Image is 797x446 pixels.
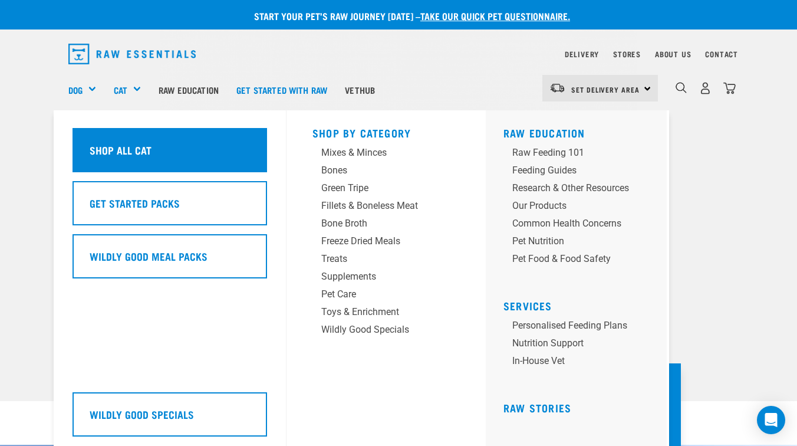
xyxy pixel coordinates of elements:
img: Raw Essentials Logo [68,44,196,64]
div: Open Intercom Messenger [757,406,785,434]
a: Cat [114,83,127,97]
a: Nutrition Support [503,336,657,354]
a: About Us [655,52,691,56]
h5: Wildly Good Specials [90,406,194,422]
div: Feeding Guides [512,163,629,178]
a: Wildly Good Meal Packs [73,234,267,287]
h5: Services [503,300,657,309]
a: Supplements [312,270,460,287]
a: take our quick pet questionnaire. [420,13,570,18]
a: Freeze Dried Meals [312,234,460,252]
img: van-moving.png [549,83,565,93]
a: Wildly Good Specials [312,323,460,340]
div: Fillets & Boneless Meat [321,199,432,213]
a: Get Started Packs [73,181,267,234]
img: home-icon@2x.png [723,82,736,94]
div: Pet Nutrition [512,234,629,248]
a: Stores [613,52,641,56]
h5: Shop All Cat [90,142,152,158]
a: Raw Education [503,130,585,136]
a: Bone Broth [312,217,460,234]
a: Pet Care [312,287,460,305]
a: Wildly Good Specials [73,392,267,445]
div: Our Products [512,199,629,213]
h5: Get Started Packs [90,195,180,211]
a: Our Products [503,199,657,217]
a: Toys & Enrichment [312,305,460,323]
a: Contact [705,52,738,56]
a: Vethub [336,66,384,113]
a: Green Tripe [312,181,460,199]
div: Wildly Good Specials [321,323,432,337]
a: Fillets & Boneless Meat [312,199,460,217]
div: Raw Feeding 101 [512,146,629,160]
a: Pet Nutrition [503,234,657,252]
a: Raw Feeding 101 [503,146,657,163]
a: Research & Other Resources [503,181,657,199]
a: Raw Education [150,66,228,113]
a: Common Health Concerns [503,217,657,234]
div: Pet Food & Food Safety [512,252,629,266]
a: Mixes & Minces [312,146,460,163]
div: Green Tripe [321,181,432,195]
div: Pet Care [321,287,432,301]
div: Common Health Concerns [512,217,629,231]
img: user.png [699,82,712,94]
nav: dropdown navigation [59,39,738,69]
a: Personalised Feeding Plans [503,319,657,336]
div: Toys & Enrichment [321,305,432,319]
a: Shop All Cat [73,128,267,181]
a: In-house vet [503,354,657,372]
div: Treats [321,252,432,266]
a: Feeding Guides [503,163,657,181]
span: Set Delivery Area [571,87,640,91]
div: Bones [321,163,432,178]
a: Treats [312,252,460,270]
div: Freeze Dried Meals [321,234,432,248]
img: home-icon-1@2x.png [676,82,687,93]
a: Dog [68,83,83,97]
a: Bones [312,163,460,181]
a: Pet Food & Food Safety [503,252,657,270]
h5: Wildly Good Meal Packs [90,248,208,264]
div: Supplements [321,270,432,284]
div: Research & Other Resources [512,181,629,195]
div: Mixes & Minces [321,146,432,160]
a: Raw Stories [503,405,571,411]
a: Get started with Raw [228,66,336,113]
div: Bone Broth [321,217,432,231]
a: Delivery [565,52,599,56]
h5: Shop By Category [312,127,460,136]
